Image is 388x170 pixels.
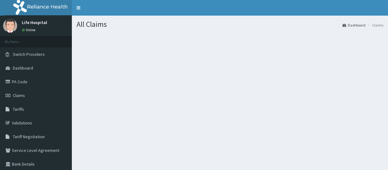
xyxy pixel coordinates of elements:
[366,22,383,28] li: Claims
[342,22,366,28] a: Dashboard
[22,28,37,32] a: Online
[22,20,47,25] p: Life Hospital
[3,19,17,33] img: User Image
[13,93,25,98] span: Claims
[13,51,45,57] span: Switch Providers
[13,106,24,112] span: Tariffs
[13,134,45,139] span: Tariff Negotiation
[77,20,383,28] h1: All Claims
[13,65,33,71] span: Dashboard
